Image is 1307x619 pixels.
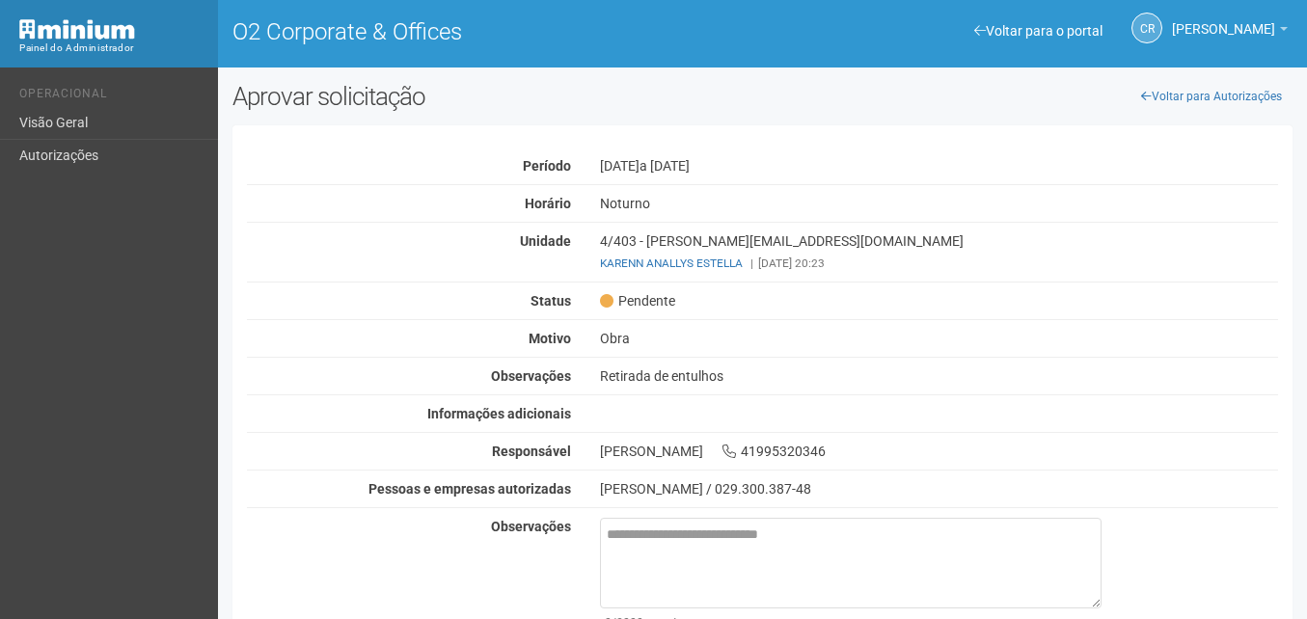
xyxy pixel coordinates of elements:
[1131,13,1162,43] a: CR
[640,158,690,174] span: a [DATE]
[492,444,571,459] strong: Responsável
[600,255,1278,272] div: [DATE] 20:23
[232,19,749,44] h1: O2 Corporate & Offices
[19,87,204,107] li: Operacional
[232,82,749,111] h2: Aprovar solicitação
[974,23,1103,39] a: Voltar para o portal
[585,157,1293,175] div: [DATE]
[585,443,1293,460] div: [PERSON_NAME] 41995320346
[19,40,204,57] div: Painel do Administrador
[427,406,571,421] strong: Informações adicionais
[1172,24,1288,40] a: [PERSON_NAME]
[585,330,1293,347] div: Obra
[491,519,571,534] strong: Observações
[529,331,571,346] strong: Motivo
[1130,82,1293,111] a: Voltar para Autorizações
[523,158,571,174] strong: Período
[1172,3,1275,37] span: Celso Rodrigues da Costa
[600,292,675,309] span: Pendente
[520,233,571,249] strong: Unidade
[600,480,1278,498] div: [PERSON_NAME] / 029.300.387-48
[600,256,743,270] a: KARENN ANALLYS ESTELLA
[19,19,135,40] img: Minium
[585,232,1293,272] div: 4/403 - [PERSON_NAME][EMAIL_ADDRESS][DOMAIN_NAME]
[525,196,571,211] strong: Horário
[585,195,1293,212] div: Noturno
[368,481,571,497] strong: Pessoas e empresas autorizadas
[491,368,571,384] strong: Observações
[585,367,1293,385] div: Retirada de entulhos
[750,256,753,270] span: |
[531,293,571,309] strong: Status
